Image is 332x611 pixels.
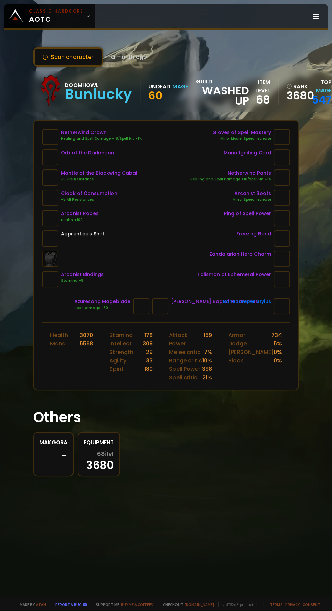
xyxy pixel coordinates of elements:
div: Minor Mount Speed Increase [212,136,271,141]
div: Spell Damage +30 [74,305,130,311]
div: 10 % [202,356,212,365]
div: Mage [172,82,188,91]
img: item-17103 [133,298,149,314]
div: Mana Igniting Cord [224,149,271,156]
span: Made by [16,602,46,607]
img: item-19891 [152,298,168,314]
div: - [39,451,67,461]
div: Undead [148,82,170,91]
div: 5 % [274,339,282,348]
div: +5 All Resistances [61,197,117,202]
span: 68 ilvl [97,451,114,457]
a: a fan [36,602,46,607]
div: Doomhowl [65,81,132,89]
a: Report a bug [55,602,82,607]
a: Classic HardcoreAOTC [4,4,95,28]
div: Healing and Spell Damage +18/Spell Hit +1% [61,136,142,141]
div: Stamina +9 [61,278,104,284]
div: Health +100 [61,217,99,223]
div: 3680 [84,451,114,470]
div: 734 [271,331,282,339]
div: 309 [143,339,153,348]
a: Privacy [285,602,300,607]
span: Support me, [91,602,154,607]
img: item-18820 [274,271,290,287]
div: Azuresong Mageblade [74,298,130,305]
img: item-19136 [274,149,290,165]
div: guild [196,77,249,106]
div: +5 Fire Resistance [61,177,137,182]
a: 547 [312,92,332,107]
a: 3680 [287,91,307,101]
img: item-19950 [274,251,290,267]
div: Minor Speed Increase [233,197,271,202]
div: Ring of Spell Power [224,210,271,217]
span: a month ago [111,53,147,61]
img: item-16914 [42,129,58,145]
div: Arcanist Boots [233,190,271,197]
div: Stamina [109,331,133,339]
div: Bunlucky [65,89,132,99]
div: Mana [50,339,66,348]
div: [PERSON_NAME] Bag of Whammies [171,298,258,305]
img: item-16915 [274,169,290,186]
div: Freezing Band [236,230,271,237]
div: Bonecreeper Stylus [223,298,271,305]
div: Melee critic [169,348,201,356]
div: Strength [109,348,133,356]
span: AOTC [29,8,83,24]
a: Equipment68ilvl3680 [78,432,120,476]
img: item-19857 [42,190,58,206]
div: 3070 [80,331,93,339]
a: Makgora- [33,432,74,476]
img: item-16798 [42,210,58,226]
div: Mantle of the Blackwing Cabal [61,169,137,177]
a: [DOMAIN_NAME] [185,602,214,607]
div: Armor [228,331,245,339]
div: Spirit [109,365,124,373]
div: Arcanist Robes [61,210,99,217]
div: [PERSON_NAME] [228,348,274,356]
span: 60 [148,88,162,103]
div: 29 [146,348,153,356]
img: item-16800 [274,190,290,206]
div: item level [249,78,270,95]
div: 178 [144,331,153,339]
button: Scan character [33,47,103,67]
img: item-19147 [274,210,290,226]
a: Consent [303,602,320,607]
img: item-19370 [42,169,58,186]
div: Agility [109,356,126,365]
div: Spell Power [169,365,200,373]
div: 0 % [274,348,282,356]
div: 7 % [204,348,212,356]
div: Apprentice's Shirt [61,230,104,237]
div: Top [311,78,332,95]
div: Attack Power [169,331,204,348]
div: 5568 [80,339,93,348]
div: Orb of the Darkmoon [61,149,114,156]
div: Spell critic [169,373,198,382]
div: Health [50,331,68,339]
span: v. d752d5 - production [218,602,259,607]
div: Makgora [39,438,67,447]
div: Talisman of Ephemeral Power [197,271,271,278]
img: item-14146 [274,129,290,145]
div: Netherwind Pants [190,169,271,177]
a: Buy me a coffee [121,602,154,607]
div: Range critic [169,356,202,365]
img: item-19426 [42,149,58,165]
a: Terms [270,602,283,607]
span: Checkout [159,602,214,607]
div: Netherwind Crown [61,129,142,136]
img: item-6096 [42,230,58,247]
div: 21 % [202,373,212,382]
div: Gloves of Spell Mastery [212,129,271,136]
div: 180 [144,365,153,373]
div: 0 % [274,356,282,365]
div: Cloak of Consumption [61,190,117,197]
span: Washed Up [196,86,249,106]
div: Arcanist Bindings [61,271,104,278]
span: Mage [316,87,332,94]
div: Equipment [84,438,114,447]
